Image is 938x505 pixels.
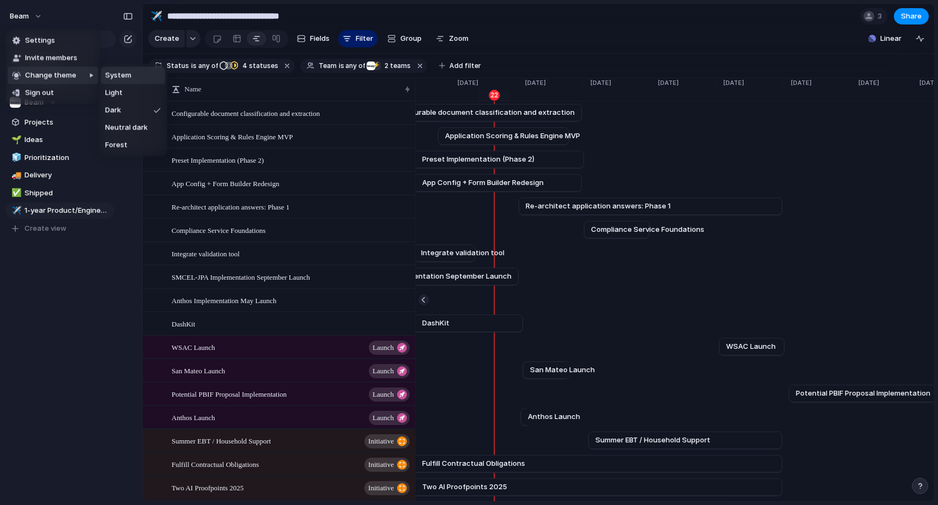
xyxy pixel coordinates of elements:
[25,70,76,81] span: Change theme
[105,140,127,151] span: Forest
[25,88,54,98] span: Sign out
[105,105,121,116] span: Dark
[105,88,123,98] span: Light
[25,53,77,64] span: Invite members
[105,70,131,81] span: System
[105,122,148,133] span: Neutral dark
[25,35,55,46] span: Settings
